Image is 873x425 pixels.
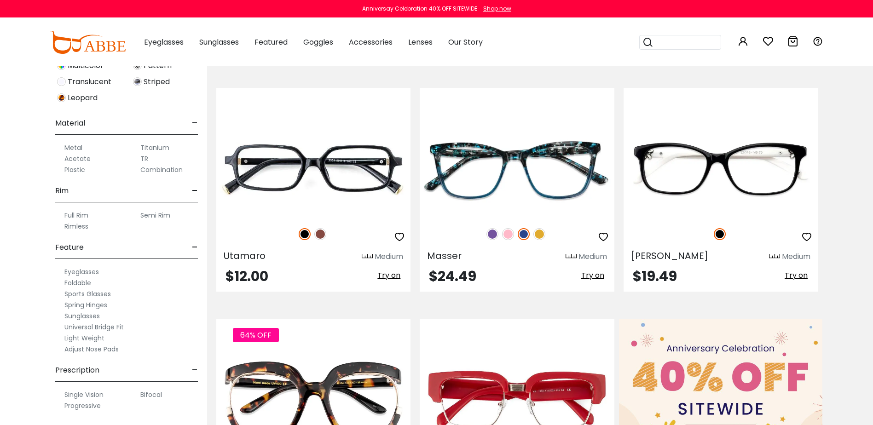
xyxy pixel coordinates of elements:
[199,37,239,47] span: Sunglasses
[64,288,111,299] label: Sports Glasses
[133,77,142,86] img: Striped
[303,37,333,47] span: Goggles
[140,164,183,175] label: Combination
[192,180,198,202] span: -
[299,228,311,240] img: Black
[144,76,170,87] span: Striped
[192,359,198,381] span: -
[518,228,530,240] img: Blue
[714,228,726,240] img: Black
[377,270,400,281] span: Try on
[233,328,279,342] span: 64% OFF
[349,37,393,47] span: Accessories
[68,76,111,87] span: Translucent
[427,249,462,262] span: Masser
[55,359,99,381] span: Prescription
[224,249,266,262] span: Utamaro
[64,277,91,288] label: Foldable
[362,253,373,260] img: size ruler
[408,37,433,47] span: Lenses
[140,389,162,400] label: Bifocal
[769,253,780,260] img: size ruler
[64,299,107,310] label: Spring Hinges
[140,142,169,153] label: Titanium
[581,270,604,281] span: Try on
[140,153,148,164] label: TR
[624,121,818,218] img: Black Paula - Acetate ,Universal Bridge Fit
[502,228,514,240] img: Pink
[144,37,184,47] span: Eyeglasses
[429,266,476,286] span: $24.49
[55,112,85,134] span: Material
[486,228,498,240] img: Purple
[192,236,198,258] span: -
[140,210,170,221] label: Semi Rim
[57,77,66,86] img: Translucent
[64,210,88,221] label: Full Rim
[64,322,124,333] label: Universal Bridge Fit
[633,266,677,286] span: $19.49
[785,270,808,281] span: Try on
[566,253,577,260] img: size ruler
[55,180,69,202] span: Rim
[225,266,268,286] span: $12.00
[578,270,607,281] button: Try on
[216,121,410,218] img: Black Utamaro - TR ,Universal Bridge Fit
[578,251,607,262] div: Medium
[782,270,810,281] button: Try on
[64,344,119,355] label: Adjust Nose Pads
[362,5,477,13] div: Anniversay Celebration 40% OFF SITEWIDE
[64,400,101,411] label: Progressive
[57,93,66,102] img: Leopard
[314,228,326,240] img: Brown
[631,249,708,262] span: [PERSON_NAME]
[420,121,614,218] img: Blue Masser - Acetate ,Universal Bridge Fit
[483,5,511,13] div: Shop now
[375,270,403,281] button: Try on
[448,37,483,47] span: Our Story
[192,112,198,134] span: -
[254,37,288,47] span: Featured
[68,92,98,103] span: Leopard
[50,31,126,54] img: abbeglasses.com
[479,5,511,12] a: Shop now
[64,221,88,232] label: Rimless
[64,333,104,344] label: Light Weight
[64,310,100,322] label: Sunglasses
[64,164,85,175] label: Plastic
[64,153,91,164] label: Acetate
[64,266,99,277] label: Eyeglasses
[64,389,104,400] label: Single Vision
[782,251,810,262] div: Medium
[64,142,82,153] label: Metal
[533,228,545,240] img: Yellow
[55,236,84,258] span: Feature
[375,251,403,262] div: Medium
